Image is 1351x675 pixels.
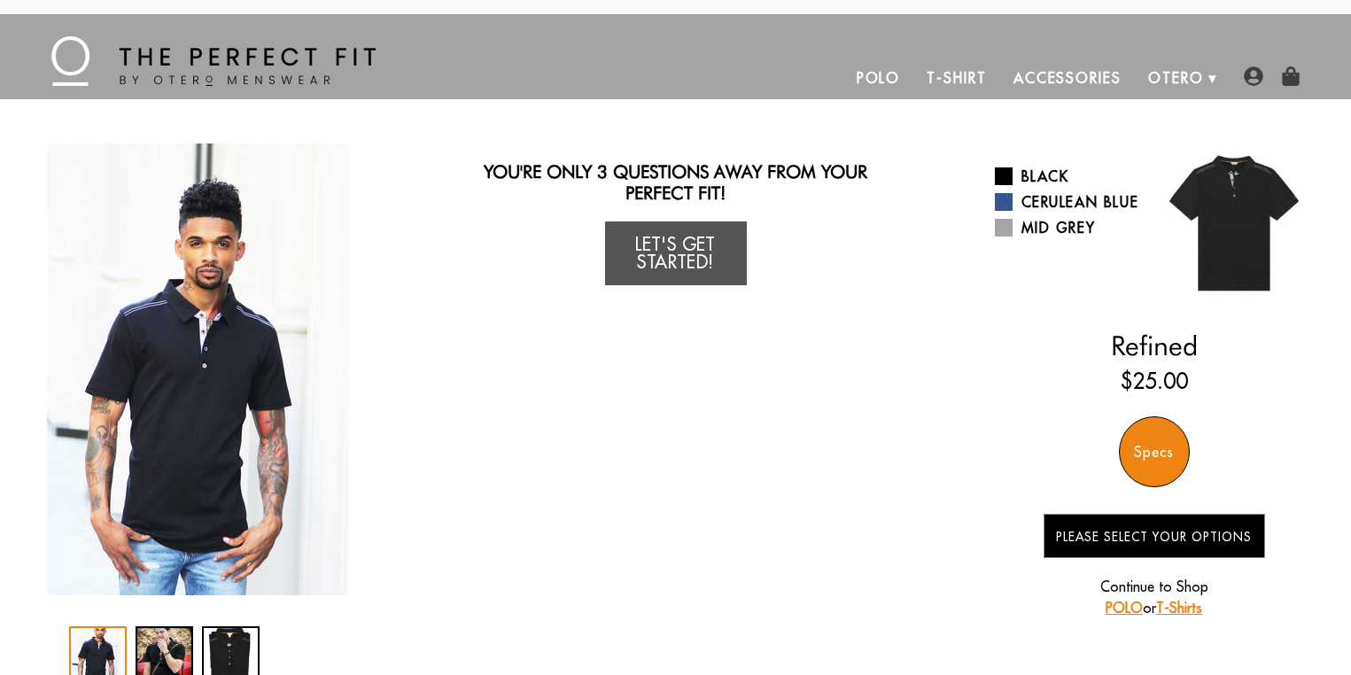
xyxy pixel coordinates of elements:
h2: Refined [995,330,1314,361]
img: The Perfect Fit - by Otero Menswear - Logo [51,36,376,86]
h2: You're only 3 questions away from your perfect fit! [465,161,886,204]
p: Continue to Shop or [1044,576,1265,618]
div: 1 / 3 [38,144,357,595]
a: POLO [1106,599,1143,617]
a: T-Shirts [1156,599,1202,617]
button: Please Select Your Options [1044,514,1265,558]
img: IMG_2352_copy_1024x1024_2x_9644490d-16d9-47f6-9c4e-977ee662f3fc_340x.jpg [47,144,348,595]
a: Polo [843,57,914,99]
a: Accessories [1000,57,1135,99]
img: user-account-icon.png [1244,66,1263,86]
ins: $25.00 [1121,365,1188,397]
a: Cerulean Blue [995,191,1141,213]
a: Let's Get Started! [605,221,747,285]
a: Black [995,166,1141,187]
img: shopping-bag-icon.png [1281,66,1301,86]
span: Please Select Your Options [1056,529,1252,545]
a: T-Shirt [913,57,999,99]
img: 024.jpg [1154,144,1314,303]
div: Specs [1119,416,1190,487]
a: Mid Grey [995,217,1141,238]
a: Otero [1135,57,1217,99]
